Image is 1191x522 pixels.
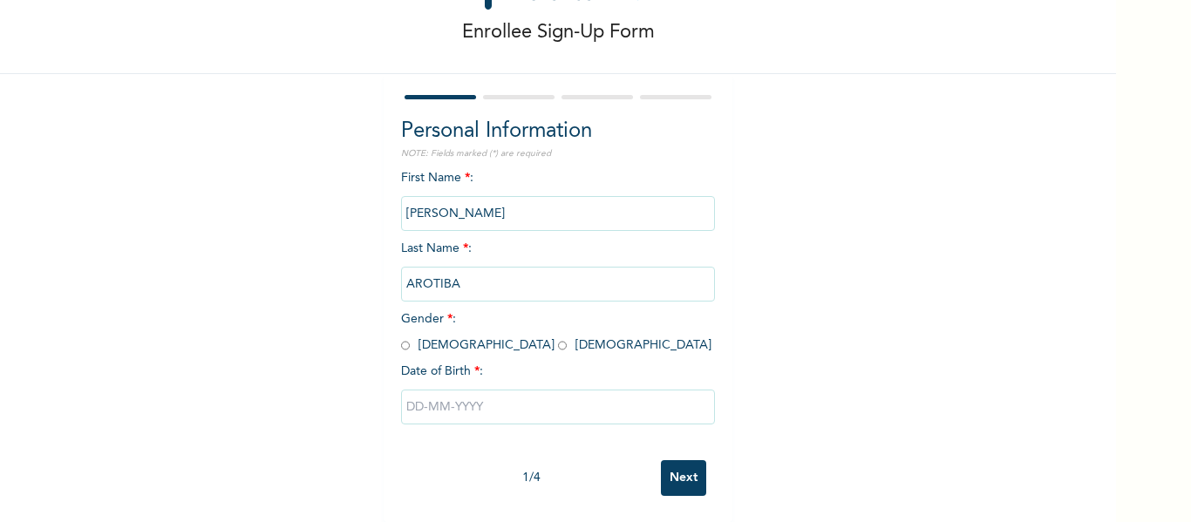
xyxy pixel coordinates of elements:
[401,313,711,351] span: Gender : [DEMOGRAPHIC_DATA] [DEMOGRAPHIC_DATA]
[401,147,715,160] p: NOTE: Fields marked (*) are required
[401,196,715,231] input: Enter your first name
[401,116,715,147] h2: Personal Information
[462,18,655,47] p: Enrollee Sign-Up Form
[401,469,661,487] div: 1 / 4
[401,172,715,220] span: First Name :
[661,460,706,496] input: Next
[401,242,715,290] span: Last Name :
[401,267,715,302] input: Enter your last name
[401,390,715,424] input: DD-MM-YYYY
[401,363,483,381] span: Date of Birth :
